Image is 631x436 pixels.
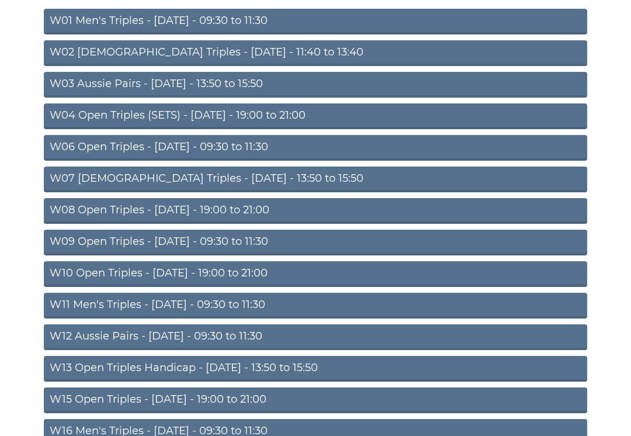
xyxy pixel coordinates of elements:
[44,230,587,255] a: W09 Open Triples - [DATE] - 09:30 to 11:30
[44,9,587,34] a: W01 Men's Triples - [DATE] - 09:30 to 11:30
[44,324,587,350] a: W12 Aussie Pairs - [DATE] - 09:30 to 11:30
[44,261,587,287] a: W10 Open Triples - [DATE] - 19:00 to 21:00
[44,72,587,98] a: W03 Aussie Pairs - [DATE] - 13:50 to 15:50
[44,40,587,66] a: W02 [DEMOGRAPHIC_DATA] Triples - [DATE] - 11:40 to 13:40
[44,293,587,319] a: W11 Men's Triples - [DATE] - 09:30 to 11:30
[44,356,587,382] a: W13 Open Triples Handicap - [DATE] - 13:50 to 15:50
[44,135,587,161] a: W06 Open Triples - [DATE] - 09:30 to 11:30
[44,198,587,224] a: W08 Open Triples - [DATE] - 19:00 to 21:00
[44,167,587,192] a: W07 [DEMOGRAPHIC_DATA] Triples - [DATE] - 13:50 to 15:50
[44,103,587,129] a: W04 Open Triples (SETS) - [DATE] - 19:00 to 21:00
[44,387,587,413] a: W15 Open Triples - [DATE] - 19:00 to 21:00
